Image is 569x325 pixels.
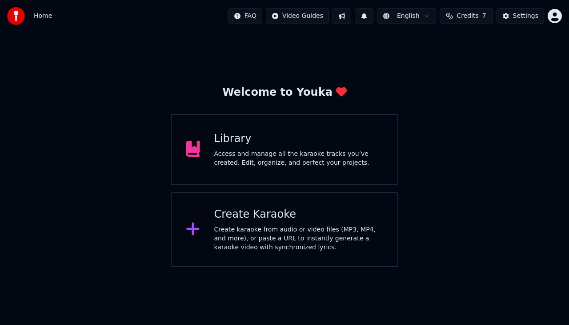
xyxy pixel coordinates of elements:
div: Library [214,132,384,146]
button: Video Guides [266,8,329,24]
img: youka [7,7,25,25]
div: Settings [513,12,538,20]
div: Welcome to Youka [222,85,347,100]
div: Create karaoke from audio or video files (MP3, MP4, and more), or paste a URL to instantly genera... [214,225,384,252]
span: Home [34,12,52,20]
button: Credits7 [440,8,493,24]
button: Settings [497,8,544,24]
span: 7 [482,12,486,20]
button: FAQ [228,8,262,24]
span: Credits [457,12,478,20]
nav: breadcrumb [34,12,52,20]
div: Access and manage all the karaoke tracks you’ve created. Edit, organize, and perfect your projects. [214,150,384,167]
div: Create Karaoke [214,207,384,222]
